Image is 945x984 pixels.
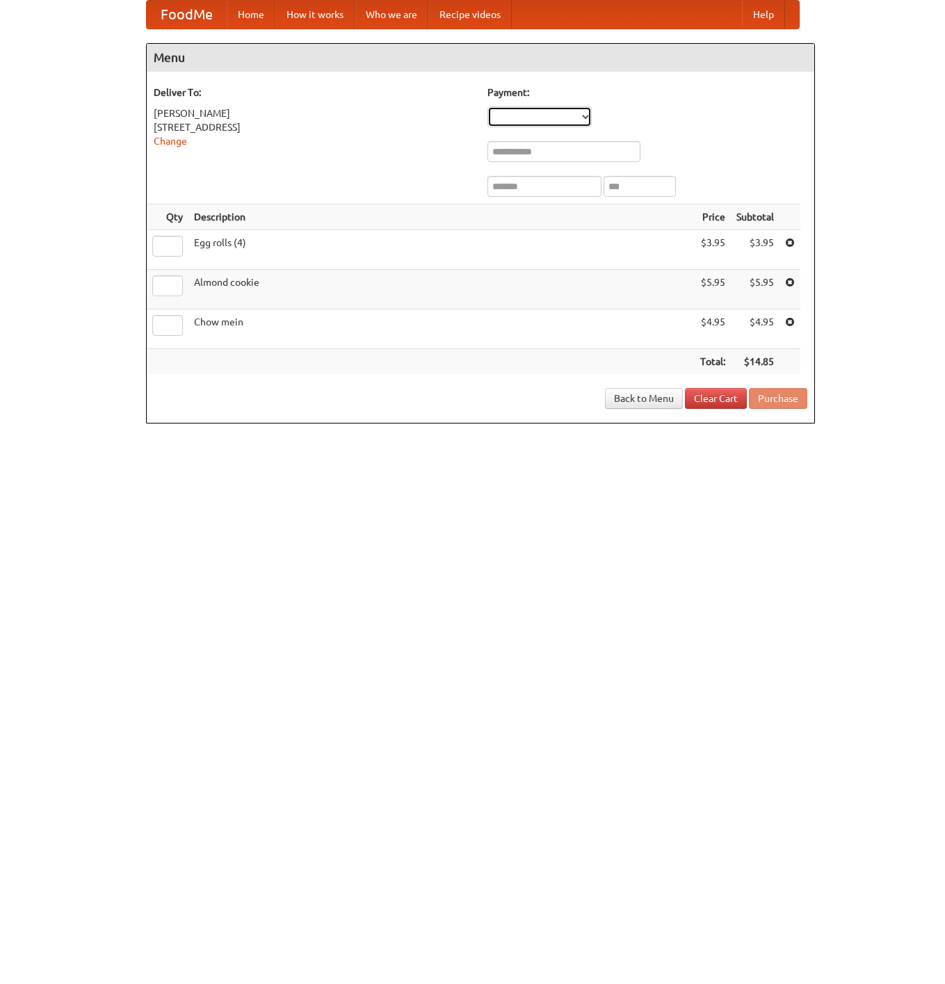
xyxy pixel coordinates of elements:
th: Subtotal [731,204,780,230]
h5: Deliver To: [154,86,474,99]
th: Description [188,204,695,230]
h5: Payment: [487,86,807,99]
div: [STREET_ADDRESS] [154,120,474,134]
th: Qty [147,204,188,230]
td: $5.95 [695,270,731,309]
td: Almond cookie [188,270,695,309]
td: $4.95 [695,309,731,349]
button: Purchase [749,388,807,409]
a: Who we are [355,1,428,29]
td: $3.95 [731,230,780,270]
a: Clear Cart [685,388,747,409]
a: Home [227,1,275,29]
h4: Menu [147,44,814,72]
th: $14.85 [731,349,780,375]
td: $5.95 [731,270,780,309]
th: Total: [695,349,731,375]
td: Egg rolls (4) [188,230,695,270]
td: $3.95 [695,230,731,270]
td: $4.95 [731,309,780,349]
td: Chow mein [188,309,695,349]
a: How it works [275,1,355,29]
div: [PERSON_NAME] [154,106,474,120]
a: Back to Menu [605,388,683,409]
a: Recipe videos [428,1,512,29]
a: Change [154,136,187,147]
a: Help [742,1,785,29]
a: FoodMe [147,1,227,29]
th: Price [695,204,731,230]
